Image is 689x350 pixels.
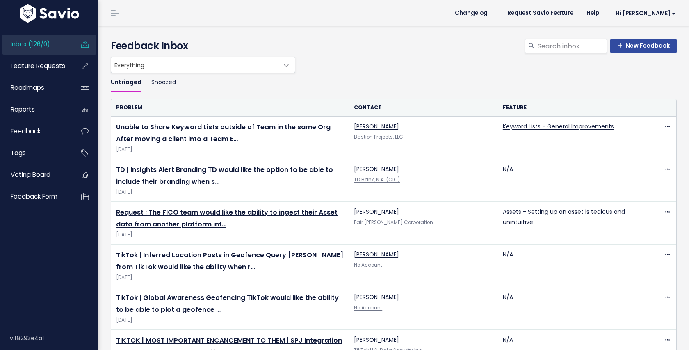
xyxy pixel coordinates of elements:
a: No Account [354,304,382,311]
a: Fair [PERSON_NAME] Corporation [354,219,433,226]
a: TikTok | Global Awareness Geofencing TikTok would like the ability to be able to plot a geofence … [116,293,339,314]
span: Voting Board [11,170,50,179]
a: Roadmaps [2,78,68,97]
a: Assets - Setting up an asset is tedious and unintuitive [503,208,625,226]
a: Bastion Projects, LLC [354,134,403,140]
a: [PERSON_NAME] [354,122,399,130]
span: Reports [11,105,35,114]
span: Feedback form [11,192,57,201]
img: logo-white.9d6f32f41409.svg [18,4,81,23]
td: N/A [498,159,647,202]
a: Feedback [2,122,68,141]
span: Inbox (126/0) [11,40,50,48]
input: Search inbox... [537,39,607,53]
a: TD Bank, N.A. (CIC) [354,176,400,183]
a: Hi [PERSON_NAME] [606,7,682,20]
span: Feedback [11,127,41,135]
a: TikTok | Inferred Location Posts in Geofence Query [PERSON_NAME] from TikTok would like the abili... [116,250,343,272]
a: [PERSON_NAME] [354,336,399,344]
span: [DATE] [116,188,344,197]
a: Help [580,7,606,19]
a: Tags [2,144,68,162]
ul: Filter feature requests [111,73,677,92]
a: Feedback form [2,187,68,206]
a: Reports [2,100,68,119]
span: Everything [111,57,278,73]
a: [PERSON_NAME] [354,293,399,301]
a: Request Savio Feature [501,7,580,19]
span: Hi [PERSON_NAME] [616,10,676,16]
a: Voting Board [2,165,68,184]
a: [PERSON_NAME] [354,165,399,173]
td: N/A [498,245,647,287]
span: Everything [111,57,295,73]
span: Feature Requests [11,62,65,70]
th: Feature [498,99,647,116]
div: v.f8293e4a1 [10,327,98,349]
a: Inbox (126/0) [2,35,68,54]
h4: Feedback Inbox [111,39,677,53]
span: Roadmaps [11,83,44,92]
span: [DATE] [116,145,344,154]
a: [PERSON_NAME] [354,208,399,216]
a: Request : The FICO team would like the ability to ingest their Asset data from another platform int… [116,208,338,229]
td: N/A [498,287,647,330]
a: Unable to Share Keyword Lists outside of Team in the same Org After moving a client into a Team E… [116,122,331,144]
a: Snoozed [151,73,176,92]
a: Untriaged [111,73,141,92]
span: [DATE] [116,316,344,325]
a: No Account [354,262,382,268]
a: Feature Requests [2,57,68,75]
span: [DATE] [116,273,344,282]
a: Keyword Lists - General Improvements [503,122,614,130]
a: [PERSON_NAME] [354,250,399,258]
a: New Feedback [610,39,677,53]
a: TD | Insights Alert Branding TD would like the option to be able to include their branding when s… [116,165,333,186]
span: [DATE] [116,231,344,239]
span: Tags [11,149,26,157]
th: Contact [349,99,498,116]
th: Problem [111,99,349,116]
span: Changelog [455,10,488,16]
